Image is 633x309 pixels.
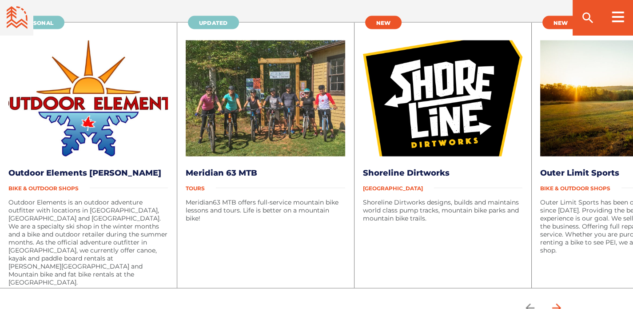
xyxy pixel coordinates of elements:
ion-icon: search [581,11,595,25]
a: Seasonal [11,16,64,29]
span: New [376,20,391,26]
a: Meridian 63 MTB [186,168,257,178]
a: Updated [188,16,239,29]
span: Bike & Outdoor Shops [8,185,90,192]
span: [GEOGRAPHIC_DATA] [363,185,434,192]
a: New [365,16,402,29]
span: New [553,20,568,26]
span: Tours [186,185,216,192]
span: Seasonal [22,20,53,26]
span: Updated [199,20,228,26]
a: Outer Limit Sports [540,168,619,178]
p: Shoreline Dirtworks designs, builds and maintains world class pump tracks, mountain bike parks an... [363,198,522,222]
a: Outdoor Elements [PERSON_NAME] [8,168,161,178]
a: Shoreline Dirtworks [363,168,450,178]
a: New [542,16,579,29]
span: Bike & Outdoor Shops [540,185,621,192]
p: Meridian63 MTB offers full-service mountain bike lessons and tours. Life is better on a mountain ... [186,198,345,222]
p: Outdoor Elements is an outdoor adventure outfitter with locations in [GEOGRAPHIC_DATA], [GEOGRAPH... [8,198,168,286]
